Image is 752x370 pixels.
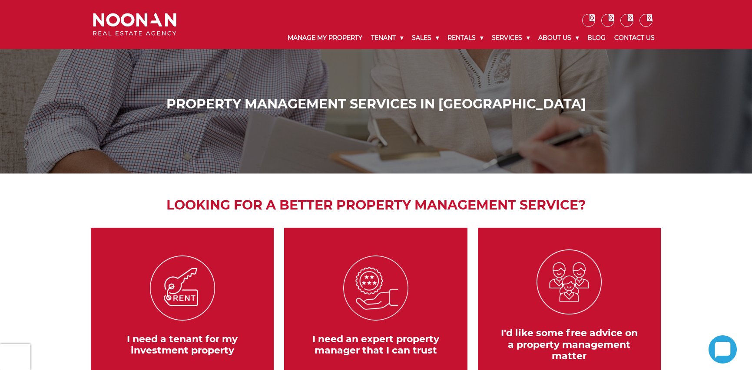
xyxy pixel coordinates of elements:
[610,27,659,49] a: Contact Us
[367,27,407,49] a: Tenant
[487,27,534,49] a: Services
[95,96,657,112] h1: Property Management Services in [GEOGRAPHIC_DATA]
[407,27,443,49] a: Sales
[93,13,176,36] img: Noonan Real Estate Agency
[534,27,583,49] a: About Us
[583,27,610,49] a: Blog
[283,27,367,49] a: Manage My Property
[86,195,666,215] h2: Looking for a better property management service?
[443,27,487,49] a: Rentals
